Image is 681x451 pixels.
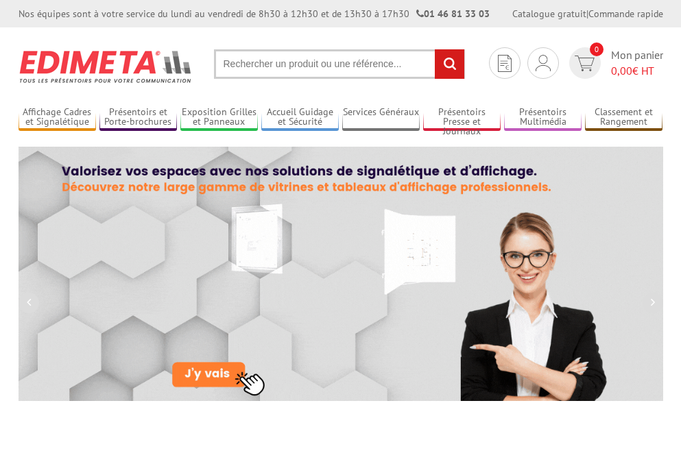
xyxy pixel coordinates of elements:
[180,106,258,129] a: Exposition Grilles et Panneaux
[214,49,465,79] input: Rechercher un produit ou une référence...
[536,55,551,71] img: devis rapide
[261,106,339,129] a: Accueil Guidage et Sécurité
[611,63,663,79] span: € HT
[585,106,662,129] a: Classement et Rangement
[19,106,96,129] a: Affichage Cadres et Signalétique
[498,55,512,72] img: devis rapide
[566,47,663,79] a: devis rapide 0 Mon panier 0,00€ HT
[611,47,663,79] span: Mon panier
[19,41,193,92] img: Présentoir, panneau, stand - Edimeta - PLV, affichage, mobilier bureau, entreprise
[99,106,177,129] a: Présentoirs et Porte-brochures
[575,56,595,71] img: devis rapide
[611,64,632,77] span: 0,00
[512,7,663,21] div: |
[512,8,586,20] a: Catalogue gratuit
[423,106,501,129] a: Présentoirs Presse et Journaux
[342,106,420,129] a: Services Généraux
[435,49,464,79] input: rechercher
[590,42,604,56] span: 0
[588,8,663,20] a: Commande rapide
[19,7,490,21] div: Nos équipes sont à votre service du lundi au vendredi de 8h30 à 12h30 et de 13h30 à 17h30
[416,8,490,20] strong: 01 46 81 33 03
[504,106,582,129] a: Présentoirs Multimédia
